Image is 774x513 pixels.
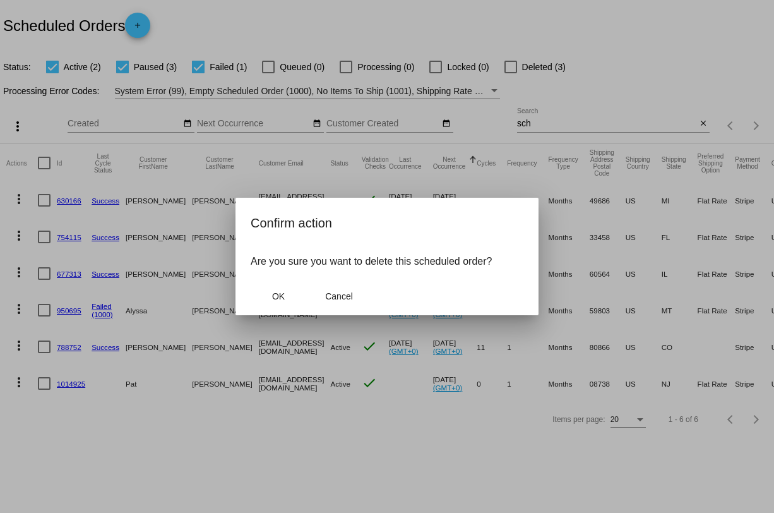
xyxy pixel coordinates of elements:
[251,213,523,233] h2: Confirm action
[311,285,367,308] button: Close dialog
[251,285,306,308] button: Close dialog
[251,256,523,267] p: Are you sure you want to delete this scheduled order?
[325,291,353,301] span: Cancel
[272,291,285,301] span: OK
